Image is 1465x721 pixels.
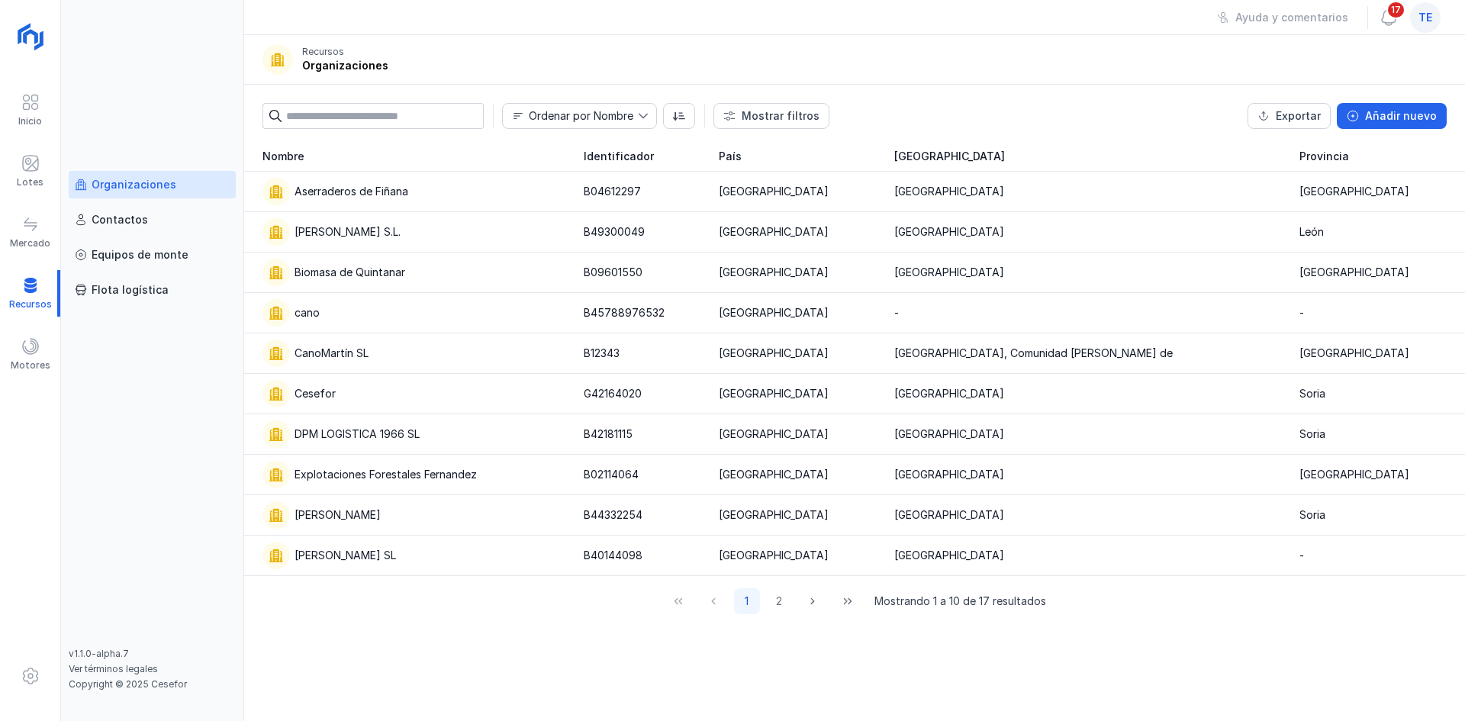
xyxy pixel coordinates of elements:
span: Nombre [503,104,638,128]
div: Cesefor [295,386,336,401]
span: 17 [1386,1,1405,19]
div: Motores [11,359,50,372]
div: [GEOGRAPHIC_DATA] [1299,467,1409,482]
div: [PERSON_NAME] [295,507,381,523]
div: [PERSON_NAME] SL [295,548,396,563]
div: [GEOGRAPHIC_DATA] [719,507,829,523]
button: Ayuda y comentarios [1207,5,1358,31]
div: B42181115 [584,426,633,442]
div: León [1299,224,1324,240]
img: logoRight.svg [11,18,50,56]
div: [GEOGRAPHIC_DATA] [894,224,1004,240]
div: Organizaciones [92,177,176,192]
button: Añadir nuevo [1337,103,1447,129]
div: [GEOGRAPHIC_DATA] [894,467,1004,482]
div: Soria [1299,507,1325,523]
div: [GEOGRAPHIC_DATA] [894,548,1004,563]
a: Ver términos legales [69,663,158,674]
div: Soria [1299,386,1325,401]
div: Contactos [92,212,148,227]
button: Last Page [833,588,862,614]
div: - [894,305,899,320]
div: - [1299,305,1304,320]
span: Provincia [1299,149,1349,164]
div: [GEOGRAPHIC_DATA] [719,467,829,482]
div: Ayuda y comentarios [1235,10,1348,25]
div: cano [295,305,320,320]
div: [GEOGRAPHIC_DATA] [719,346,829,361]
span: Identificador [584,149,654,164]
div: [GEOGRAPHIC_DATA] [719,426,829,442]
span: Nombre [262,149,304,164]
div: v1.1.0-alpha.7 [69,648,236,660]
div: Ordenar por Nombre [529,111,633,121]
div: Inicio [18,115,42,127]
div: B44332254 [584,507,642,523]
div: Aserraderos de Fiñana [295,184,408,199]
div: Recursos [302,46,344,58]
div: [GEOGRAPHIC_DATA], Comunidad [PERSON_NAME] de [894,346,1173,361]
div: B40144098 [584,548,642,563]
div: B09601550 [584,265,642,280]
button: Mostrar filtros [713,103,829,129]
div: [GEOGRAPHIC_DATA] [1299,265,1409,280]
div: [GEOGRAPHIC_DATA] [894,265,1004,280]
div: [GEOGRAPHIC_DATA] [1299,346,1409,361]
div: DPM LOGISTICA 1966 SL [295,426,420,442]
div: CanoMartín SL [295,346,369,361]
div: Añadir nuevo [1365,108,1437,124]
div: [GEOGRAPHIC_DATA] [894,184,1004,199]
div: B02114064 [584,467,639,482]
div: - [1299,548,1304,563]
button: Next Page [798,588,827,614]
a: Flota logística [69,276,236,304]
div: Mercado [10,237,50,249]
div: [PERSON_NAME] S.L. [295,224,401,240]
div: Soria [1299,426,1325,442]
div: [GEOGRAPHIC_DATA] [1299,184,1409,199]
div: Explotaciones Forestales Fernandez [295,467,477,482]
div: Organizaciones [302,58,388,73]
div: [GEOGRAPHIC_DATA] [719,386,829,401]
button: Page 1 [734,588,760,614]
div: Equipos de monte [92,247,188,262]
span: te [1418,10,1432,25]
div: B12343 [584,346,620,361]
a: Equipos de monte [69,241,236,269]
button: Page 2 [766,588,792,614]
div: Exportar [1276,108,1321,124]
div: [GEOGRAPHIC_DATA] [719,548,829,563]
div: [GEOGRAPHIC_DATA] [719,224,829,240]
div: [GEOGRAPHIC_DATA] [719,305,829,320]
div: [GEOGRAPHIC_DATA] [719,184,829,199]
span: Mostrando 1 a 10 de 17 resultados [874,594,1046,609]
div: B45788976532 [584,305,665,320]
div: G42164020 [584,386,642,401]
div: Flota logística [92,282,169,298]
button: Exportar [1248,103,1331,129]
div: B49300049 [584,224,645,240]
a: Contactos [69,206,236,233]
div: Lotes [17,176,43,188]
div: Copyright © 2025 Cesefor [69,678,236,690]
div: [GEOGRAPHIC_DATA] [894,507,1004,523]
span: [GEOGRAPHIC_DATA] [894,149,1005,164]
div: Mostrar filtros [742,108,819,124]
span: País [719,149,742,164]
div: [GEOGRAPHIC_DATA] [894,426,1004,442]
div: [GEOGRAPHIC_DATA] [719,265,829,280]
a: Organizaciones [69,171,236,198]
div: Biomasa de Quintanar [295,265,405,280]
div: B04612297 [584,184,641,199]
div: [GEOGRAPHIC_DATA] [894,386,1004,401]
